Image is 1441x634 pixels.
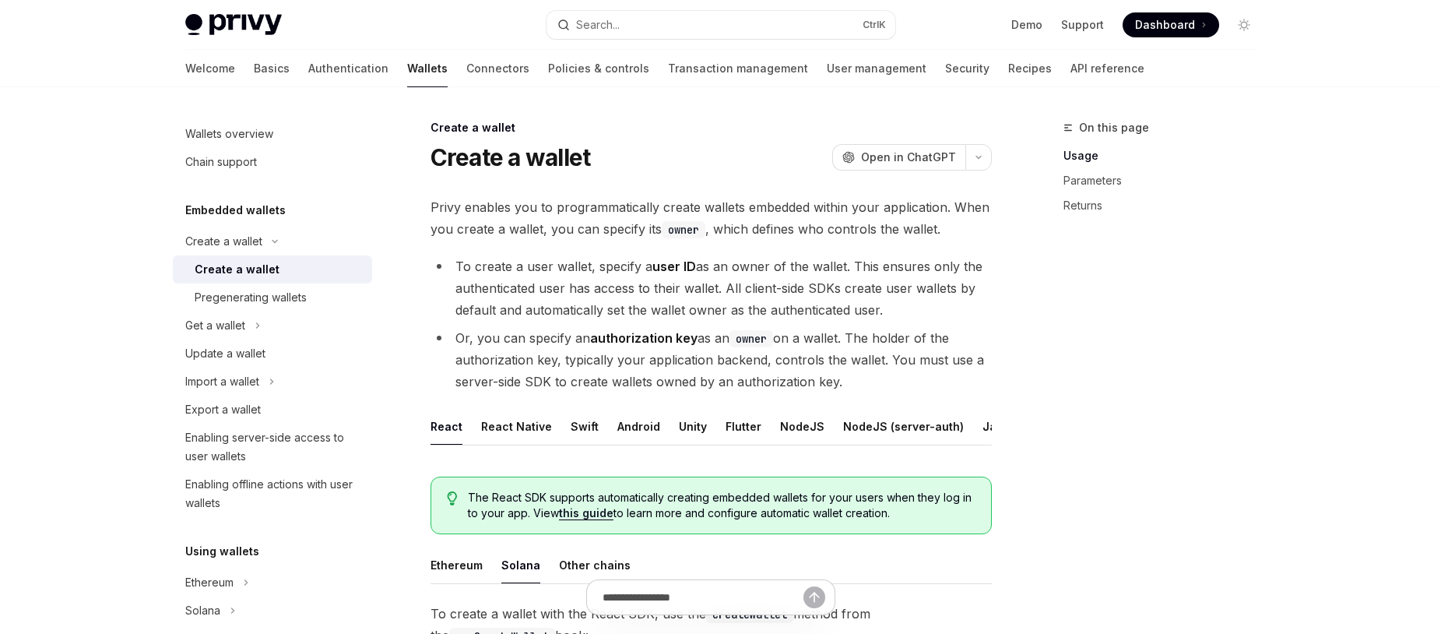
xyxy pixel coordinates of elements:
div: Wallets overview [185,125,273,143]
div: Create a wallet [185,232,262,251]
a: Pregenerating wallets [173,284,372,312]
h1: Create a wallet [431,143,591,171]
div: Solana [185,601,220,620]
input: Ask a question... [603,580,803,615]
div: Update a wallet [185,344,265,363]
a: Enabling offline actions with user wallets [173,470,372,517]
a: Support [1061,17,1104,33]
button: Open in ChatGPT [832,144,965,171]
li: Or, you can specify an as an on a wallet. The holder of the authorization key, typically your app... [431,327,992,393]
a: Recipes [1008,50,1052,87]
div: Flutter [726,408,761,445]
a: Policies & controls [548,50,649,87]
strong: user ID [652,259,696,274]
div: Import a wallet [185,372,259,391]
li: To create a user wallet, specify a as an owner of the wallet. This ensures only the authenticated... [431,255,992,321]
div: Create a wallet [431,120,992,136]
button: Toggle Ethereum section [173,569,372,597]
a: Chain support [173,148,372,176]
a: User management [827,50,926,87]
span: On this page [1079,118,1149,137]
span: Dashboard [1135,17,1195,33]
div: React [431,408,462,445]
a: this guide [559,506,613,520]
button: Open search [547,11,895,39]
div: Pregenerating wallets [195,288,307,307]
button: Toggle Get a wallet section [173,312,372,340]
a: Security [945,50,989,87]
div: Solana [501,547,540,583]
a: Wallets [407,50,448,87]
a: Usage [1063,143,1269,168]
a: API reference [1070,50,1144,87]
div: Enabling server-side access to user wallets [185,428,363,466]
button: Toggle dark mode [1232,12,1256,37]
a: Authentication [308,50,388,87]
button: Toggle Solana section [173,597,372,625]
a: Welcome [185,50,235,87]
h5: Using wallets [185,542,259,561]
div: Unity [679,408,707,445]
div: Other chains [559,547,631,583]
span: Open in ChatGPT [861,150,956,165]
button: Toggle Import a wallet section [173,368,372,396]
strong: authorization key [590,330,698,346]
a: Create a wallet [173,255,372,284]
div: Android [617,408,660,445]
a: Update a wallet [173,340,372,368]
div: Export a wallet [185,400,261,419]
a: Wallets overview [173,120,372,148]
div: Java [982,408,1010,445]
div: NodeJS (server-auth) [843,408,964,445]
button: Toggle Create a wallet section [173,227,372,255]
a: Demo [1011,17,1042,33]
code: owner [729,330,773,347]
div: Enabling offline actions with user wallets [185,475,363,512]
span: Privy enables you to programmatically create wallets embedded within your application. When you c... [431,196,992,240]
a: Basics [254,50,290,87]
div: Get a wallet [185,316,245,335]
a: Parameters [1063,168,1269,193]
a: Connectors [466,50,529,87]
div: NodeJS [780,408,824,445]
span: Ctrl K [863,19,886,31]
div: Ethereum [185,573,234,592]
a: Returns [1063,193,1269,218]
div: Search... [576,16,620,34]
code: owner [662,221,705,238]
div: React Native [481,408,552,445]
img: light logo [185,14,282,36]
div: Ethereum [431,547,483,583]
a: Export a wallet [173,396,372,424]
div: Swift [571,408,599,445]
div: Create a wallet [195,260,279,279]
a: Transaction management [668,50,808,87]
a: Enabling server-side access to user wallets [173,424,372,470]
a: Dashboard [1123,12,1219,37]
button: Send message [803,586,825,608]
svg: Tip [447,491,458,505]
span: The React SDK supports automatically creating embedded wallets for your users when they log in to... [468,490,975,521]
h5: Embedded wallets [185,201,286,220]
div: Chain support [185,153,257,171]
